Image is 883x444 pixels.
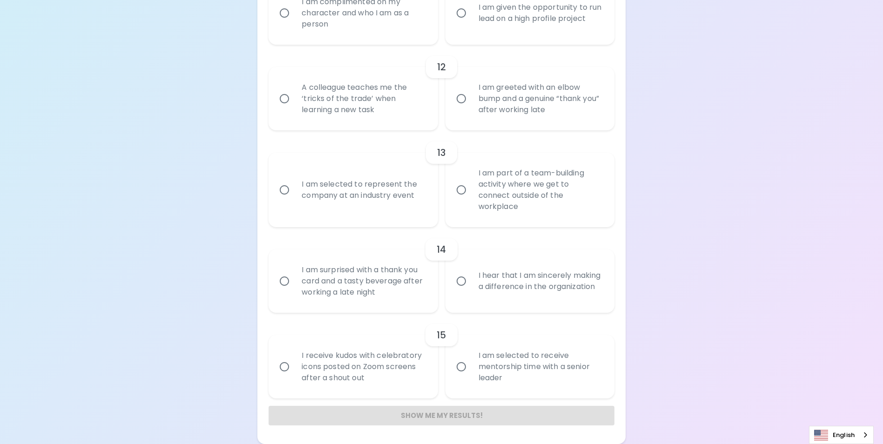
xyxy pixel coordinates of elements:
[809,426,874,444] aside: Language selected: English
[294,168,432,212] div: I am selected to represent the company at an industry event
[294,339,432,395] div: I receive kudos with celebratory icons posted on Zoom screens after a shout out
[471,71,609,127] div: I am greeted with an elbow bump and a genuine “thank you” after working late
[294,253,432,309] div: I am surprised with a thank you card and a tasty beverage after working a late night
[269,130,614,227] div: choice-group-check
[809,426,873,444] a: English
[437,242,446,257] h6: 14
[269,227,614,313] div: choice-group-check
[437,328,446,343] h6: 15
[437,60,446,74] h6: 12
[437,145,446,160] h6: 13
[269,45,614,130] div: choice-group-check
[809,426,874,444] div: Language
[471,339,609,395] div: I am selected to receive mentorship time with a senior leader
[269,313,614,398] div: choice-group-check
[471,259,609,303] div: I hear that I am sincerely making a difference in the organization
[294,71,432,127] div: A colleague teaches me the ‘tricks of the trade’ when learning a new task
[471,156,609,223] div: I am part of a team-building activity where we get to connect outside of the workplace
